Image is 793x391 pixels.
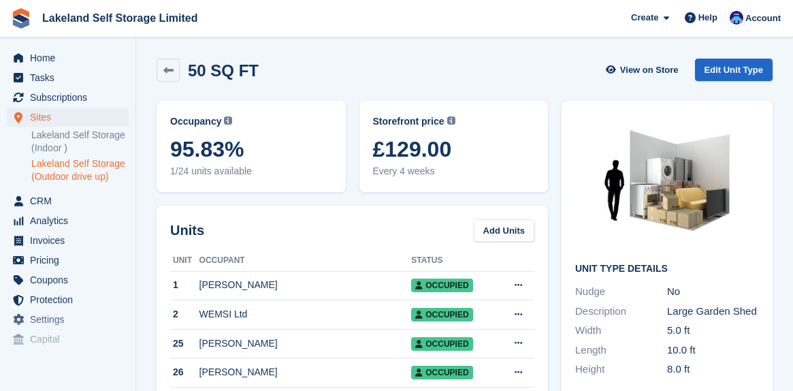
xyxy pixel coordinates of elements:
a: View on Store [604,59,684,81]
div: [PERSON_NAME] [199,278,412,292]
div: 2 [170,307,199,322]
span: Help [698,11,717,25]
th: Unit [170,250,199,272]
div: WEMSI Ltd [199,307,412,322]
a: menu [7,88,129,107]
div: 10.0 ft [667,343,759,358]
th: Status [411,250,496,272]
div: Nudge [575,284,667,300]
span: Coupons [30,270,112,290]
a: menu [7,270,129,290]
span: £129.00 [373,137,535,161]
a: Lakeland Self Storage (Outdoor drive up) [31,157,129,183]
h2: Units [170,220,204,240]
img: David Dickson [730,11,743,25]
div: [PERSON_NAME] [199,365,412,379]
img: icon-info-grey-7440780725fd019a000dd9b08b2336e03edf1995a4989e88bcd33f0948082b44.svg [224,116,232,125]
div: 26 [170,365,199,379]
a: menu [7,310,129,329]
a: menu [7,48,129,67]
span: Invoices [30,231,112,250]
span: CRM [30,191,112,210]
a: Edit Unit Type [695,59,773,81]
div: Description [575,304,667,319]
div: No [667,284,759,300]
span: Occupancy [170,114,221,129]
span: Sites [30,108,112,127]
span: Home [30,48,112,67]
a: menu [7,290,129,309]
div: 8.0 ft [667,362,759,377]
span: Analytics [30,211,112,230]
div: Height [575,362,667,377]
div: 25 [170,337,199,351]
div: 5.0 ft [667,323,759,339]
a: menu [7,108,129,127]
div: [PERSON_NAME] [199,337,412,351]
div: Width [575,323,667,339]
img: 50-sqft-unit.jpg [575,114,759,253]
span: Every 4 weeks [373,164,535,178]
div: 1 [170,278,199,292]
span: Settings [30,310,112,329]
a: menu [7,231,129,250]
span: Capital [30,330,112,349]
span: Tasks [30,68,112,87]
span: 1/24 units available [170,164,332,178]
span: Pricing [30,251,112,270]
div: Large Garden Shed [667,304,759,319]
h2: 50 SQ FT [188,61,259,80]
a: menu [7,251,129,270]
span: Occupied [411,366,472,379]
span: Protection [30,290,112,309]
img: icon-info-grey-7440780725fd019a000dd9b08b2336e03edf1995a4989e88bcd33f0948082b44.svg [447,116,455,125]
span: Occupied [411,308,472,322]
img: stora-icon-8386f47178a22dfd0bd8f6a31ec36ba5ce8667c1dd55bd0f319d3a0aa187defe.svg [11,8,31,29]
span: 95.83% [170,137,332,161]
div: Length [575,343,667,358]
span: Subscriptions [30,88,112,107]
span: Storefront price [373,114,444,129]
a: menu [7,191,129,210]
th: Occupant [199,250,412,272]
h2: Unit Type details [575,264,759,275]
span: Occupied [411,279,472,292]
span: Occupied [411,337,472,351]
a: menu [7,211,129,230]
a: Add Units [474,219,534,242]
a: menu [7,330,129,349]
span: Account [745,12,781,25]
a: Lakeland Self Storage (Indoor ) [31,129,129,155]
a: menu [7,68,129,87]
span: View on Store [620,63,679,77]
a: Lakeland Self Storage Limited [37,7,204,29]
span: Create [631,11,658,25]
